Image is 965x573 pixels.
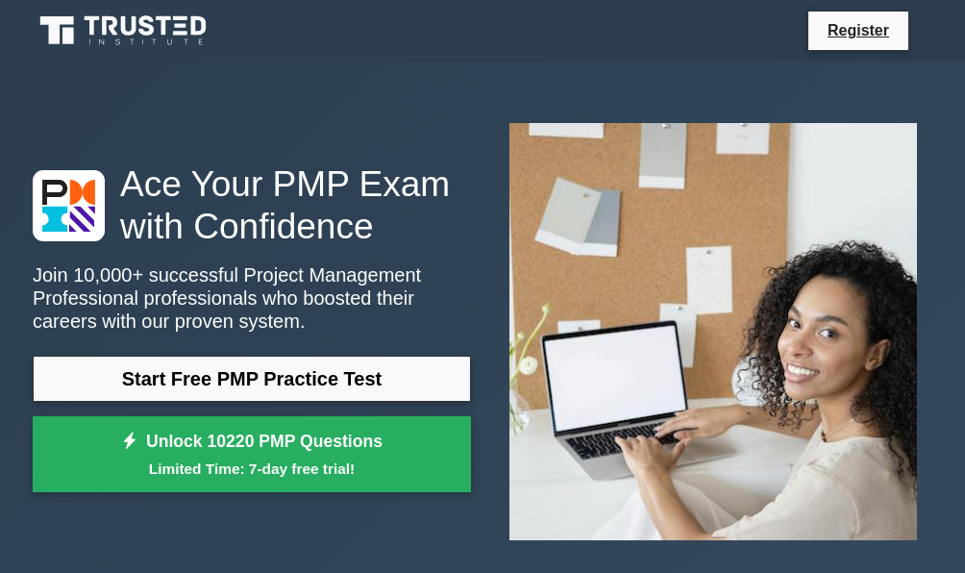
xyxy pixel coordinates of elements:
[33,356,471,402] a: Start Free PMP Practice Test
[33,263,471,333] p: Join 10,000+ successful Project Management Professional professionals who boosted their careers w...
[57,458,447,480] small: Limited Time: 7-day free trial!
[33,416,471,493] a: Unlock 10220 PMP QuestionsLimited Time: 7-day free trial!
[816,18,901,42] a: Register
[33,162,471,248] h1: Ace Your PMP Exam with Confidence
